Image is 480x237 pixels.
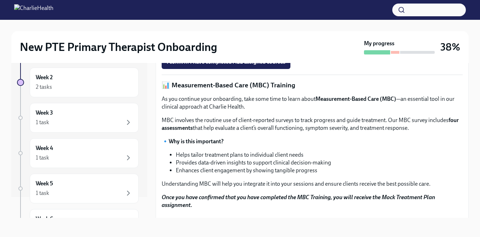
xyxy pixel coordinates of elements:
[169,138,224,145] strong: Why is this important?
[364,40,394,47] strong: My progress
[20,40,217,54] h2: New PTE Primary Therapist Onboarding
[162,194,435,208] strong: Once you have confirmed that you have completed the MBC Training, you will receive the Mock Treat...
[36,144,53,152] h6: Week 4
[162,138,463,145] p: 🔹
[14,4,53,16] img: CharlieHealth
[176,151,463,159] li: Helps tailor treatment plans to individual client needs
[162,180,463,188] p: Understanding MBC will help you integrate it into your sessions and ensure clients receive the be...
[440,41,460,53] h3: 38%
[36,154,49,162] div: 1 task
[36,189,49,197] div: 1 task
[17,174,139,203] a: Week 51 task
[176,167,463,174] li: Enhances client engagement by showing tangible progress
[17,103,139,133] a: Week 31 task
[17,138,139,168] a: Week 41 task
[162,81,463,90] p: 📊 Measurement-Based Care (MBC) Training
[17,68,139,97] a: Week 22 tasks
[36,83,52,91] div: 2 tasks
[316,96,396,102] strong: Measurement-Based Care (MBC)
[162,95,463,111] p: As you continue your onboarding, take some time to learn about —an essential tool in our clinical...
[162,116,463,132] p: MBC involves the routine use of client-reported surveys to track progress and guide treatment. Ou...
[36,180,53,187] h6: Week 5
[36,118,49,126] div: 1 task
[36,74,53,81] h6: Week 2
[176,159,463,167] li: Provides data-driven insights to support clinical decision-making
[36,215,53,223] h6: Week 6
[36,109,53,117] h6: Week 3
